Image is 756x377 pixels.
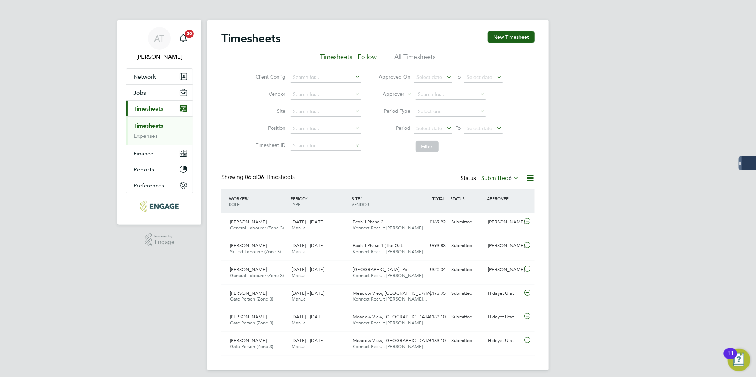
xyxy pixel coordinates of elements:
[133,182,164,189] span: Preferences
[230,243,267,249] span: [PERSON_NAME]
[727,354,734,363] div: 11
[454,123,463,133] span: To
[292,296,307,302] span: Manual
[290,201,300,207] span: TYPE
[292,290,324,296] span: [DATE] - [DATE]
[133,166,154,173] span: Reports
[292,266,324,272] span: [DATE] - [DATE]
[133,150,153,157] span: Finance
[485,311,523,323] div: Hidayet Ufat
[352,201,369,207] span: VENDOR
[411,240,448,252] div: £993.83
[448,335,485,347] div: Submitted
[509,175,512,182] span: 6
[320,53,377,65] li: Timesheets I Follow
[126,53,193,61] span: Amelia Taylor
[254,125,286,131] label: Position
[292,272,307,278] span: Manual
[254,142,286,148] label: Timesheet ID
[353,314,436,320] span: Meadow View, [GEOGRAPHIC_DATA]…
[292,344,307,350] span: Manual
[230,314,267,320] span: [PERSON_NAME]
[133,89,146,96] span: Jobs
[448,240,485,252] div: Submitted
[126,201,193,212] a: Go to home page
[350,192,412,211] div: SITE
[353,272,428,278] span: Konnect Recruit [PERSON_NAME]…
[361,196,362,201] span: /
[353,338,436,344] span: Meadow View, [GEOGRAPHIC_DATA]…
[126,177,193,193] button: Preferences
[185,30,194,38] span: 20
[291,124,361,134] input: Search for...
[254,74,286,80] label: Client Config
[126,101,193,116] button: Timesheets
[448,264,485,276] div: Submitted
[230,249,281,255] span: Skilled Labourer (Zone 3)
[126,116,193,145] div: Timesheets
[411,216,448,228] div: £169.92
[291,107,361,117] input: Search for...
[395,53,436,65] li: All Timesheets
[230,338,267,344] span: [PERSON_NAME]
[432,196,445,201] span: TOTAL
[417,74,442,80] span: Select date
[448,192,485,205] div: STATUS
[126,145,193,161] button: Finance
[292,314,324,320] span: [DATE] - [DATE]
[221,31,280,46] h2: Timesheets
[353,344,428,350] span: Konnect Recruit [PERSON_NAME]…
[467,125,493,132] span: Select date
[133,73,156,80] span: Network
[126,69,193,84] button: Network
[254,108,286,114] label: Site
[292,243,324,249] span: [DATE] - [DATE]
[416,141,439,152] button: Filter
[227,192,289,211] div: WORKER
[230,290,267,296] span: [PERSON_NAME]
[154,233,174,239] span: Powered by
[229,201,240,207] span: ROLE
[292,249,307,255] span: Manual
[230,320,273,326] span: Gate Person (Zone 3)
[353,296,428,302] span: Konnect Recruit [PERSON_NAME]…
[126,85,193,100] button: Jobs
[145,233,175,247] a: Powered byEngage
[221,174,296,181] div: Showing
[373,91,405,98] label: Approver
[488,31,535,43] button: New Timesheet
[247,196,248,201] span: /
[379,125,411,131] label: Period
[353,266,413,272] span: [GEOGRAPHIC_DATA], Po…
[292,225,307,231] span: Manual
[230,344,273,350] span: Gate Person (Zone 3)
[485,288,523,299] div: Hidayet Ufat
[353,219,384,225] span: Bexhill Phase 2
[292,219,324,225] span: [DATE] - [DATE]
[485,335,523,347] div: Hidayet Ufat
[353,243,407,249] span: Bexhill Phase 1 (The Gat…
[254,91,286,97] label: Vendor
[230,296,273,302] span: Gate Person (Zone 3)
[411,288,448,299] div: £173.95
[230,272,284,278] span: General Labourer (Zone 3)
[481,175,519,182] label: Submitted
[306,196,307,201] span: /
[291,73,361,83] input: Search for...
[485,192,523,205] div: APPROVER
[485,240,523,252] div: [PERSON_NAME]
[448,311,485,323] div: Submitted
[117,20,201,225] nav: Main navigation
[133,132,158,139] a: Expenses
[411,311,448,323] div: £183.10
[291,90,361,100] input: Search for...
[140,201,178,212] img: konnectrecruit-logo-retina.png
[230,266,267,272] span: [PERSON_NAME]
[448,288,485,299] div: Submitted
[126,161,193,177] button: Reports
[133,105,163,112] span: Timesheets
[353,320,428,326] span: Konnect Recruit [PERSON_NAME]…
[292,338,324,344] span: [DATE] - [DATE]
[461,174,520,184] div: Status
[230,225,284,231] span: General Labourer (Zone 3)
